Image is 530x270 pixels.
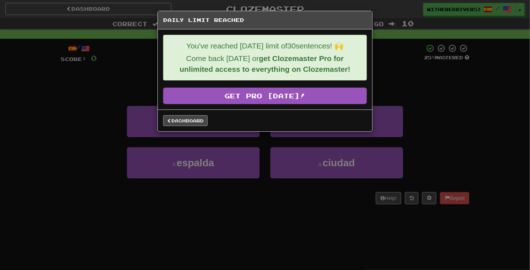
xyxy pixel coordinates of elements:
p: You've reached [DATE] limit of 30 sentences! 🙌 [169,41,361,51]
strong: get Clozemaster Pro for unlimited access to everything on Clozemaster! [180,54,350,73]
a: Dashboard [163,115,208,126]
h5: Daily Limit Reached [163,17,367,24]
p: Come back [DATE] or [169,53,361,75]
a: Get Pro [DATE]! [163,88,367,104]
